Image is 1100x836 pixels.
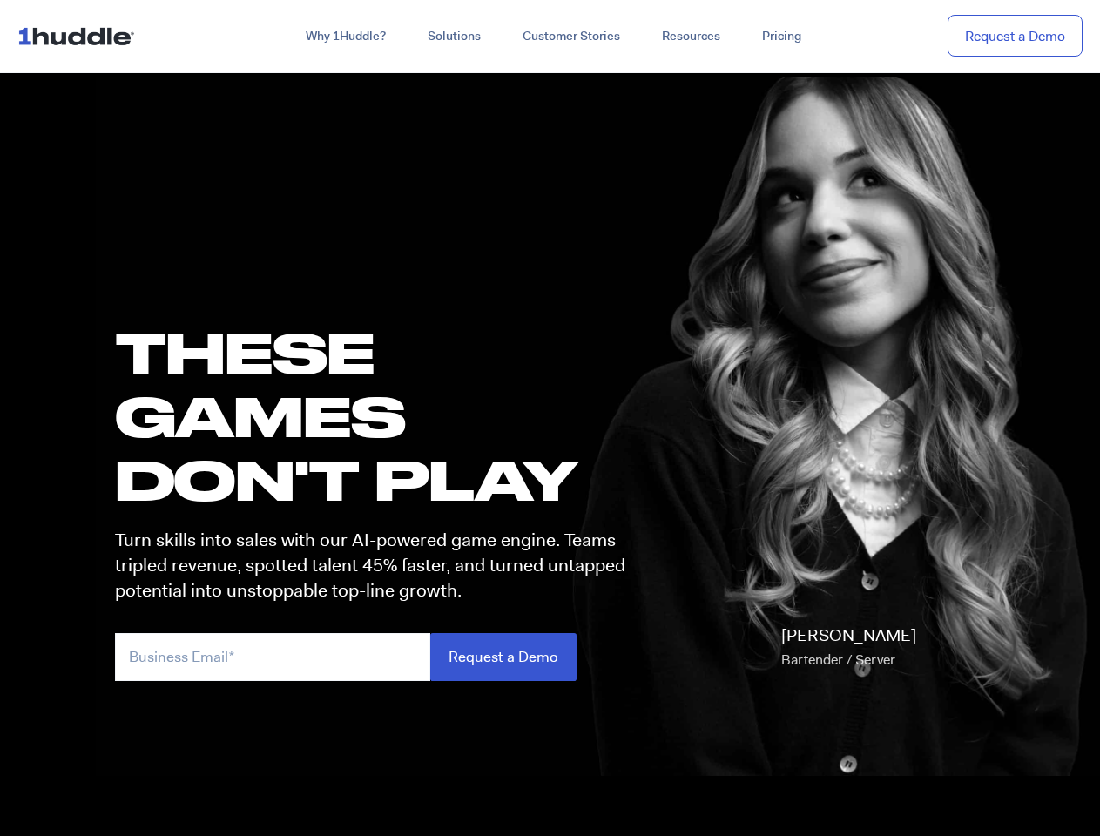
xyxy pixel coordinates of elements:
[741,21,822,52] a: Pricing
[502,21,641,52] a: Customer Stories
[115,528,641,604] p: Turn skills into sales with our AI-powered game engine. Teams tripled revenue, spotted talent 45%...
[407,21,502,52] a: Solutions
[641,21,741,52] a: Resources
[781,624,916,672] p: [PERSON_NAME]
[115,633,430,681] input: Business Email*
[948,15,1083,57] a: Request a Demo
[115,320,641,512] h1: these GAMES DON'T PLAY
[17,19,142,52] img: ...
[285,21,407,52] a: Why 1Huddle?
[430,633,577,681] input: Request a Demo
[781,651,895,669] span: Bartender / Server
